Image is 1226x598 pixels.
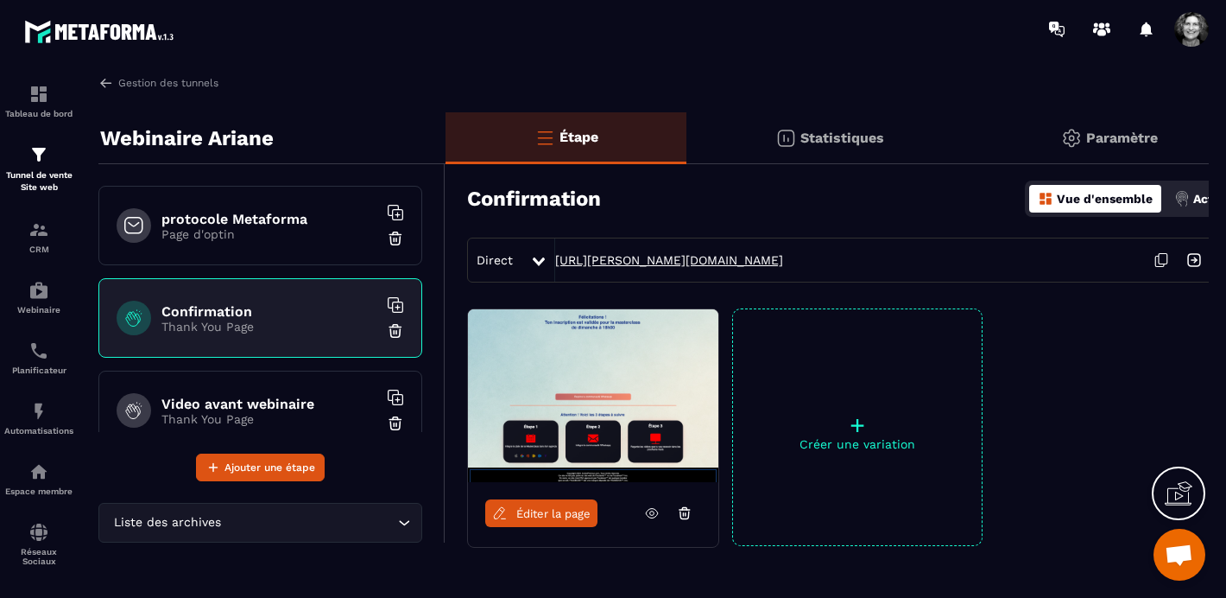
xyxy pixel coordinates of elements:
[161,320,377,334] p: Thank You Page
[4,109,73,118] p: Tableau de bord
[477,253,513,267] span: Direct
[534,127,555,148] img: bars-o.4a397970.svg
[1038,191,1053,207] img: dashboard-orange.40269519.svg
[196,454,325,481] button: Ajouter une étape
[100,121,274,156] p: Webinaire Ariane
[1061,128,1082,149] img: setting-gr.5f69749f.svg
[161,227,377,241] p: Page d'optin
[4,245,73,254] p: CRM
[110,513,224,532] span: Liste des archives
[161,211,377,227] h6: protocole Metaforma
[28,340,49,361] img: scheduler
[387,230,404,247] img: trash
[775,128,796,149] img: stats.20deebd0.svg
[4,207,73,267] a: formationformationCRM
[4,487,73,496] p: Espace membre
[28,461,49,482] img: automations
[161,396,377,412] h6: Video avant webinaire
[4,448,73,509] a: automationsautomationsEspace membre
[4,267,73,328] a: automationsautomationsWebinaire
[4,131,73,207] a: formationformationTunnel de vente Site web
[387,322,404,340] img: trash
[555,253,783,267] a: [URL][PERSON_NAME][DOMAIN_NAME]
[98,75,114,91] img: arrow
[161,412,377,426] p: Thank You Page
[800,130,884,146] p: Statistiques
[4,328,73,388] a: schedulerschedulerPlanificateur
[28,144,49,165] img: formation
[1057,192,1153,206] p: Vue d'ensemble
[98,75,218,91] a: Gestion des tunnels
[4,169,73,194] p: Tunnel de vente Site web
[733,437,982,451] p: Créer une variation
[1153,529,1205,581] div: Ouvrir le chat
[559,129,598,145] p: Étape
[24,16,180,48] img: logo
[468,309,718,482] img: image
[4,388,73,448] a: automationsautomationsAutomatisations
[4,71,73,131] a: formationformationTableau de bord
[28,280,49,301] img: automations
[224,459,315,476] span: Ajouter une étape
[1086,130,1158,146] p: Paramètre
[467,187,601,211] h3: Confirmation
[28,522,49,543] img: social-network
[28,401,49,422] img: automations
[161,303,377,320] h6: Confirmation
[98,503,422,543] div: Search for option
[224,513,394,532] input: Search for option
[516,507,591,520] span: Éditer la page
[4,366,73,375] p: Planificateur
[4,509,73,579] a: social-networksocial-networkRéseaux Sociaux
[28,84,49,105] img: formation
[4,305,73,315] p: Webinaire
[485,499,597,527] a: Éditer la page
[733,413,982,437] p: +
[4,426,73,436] p: Automatisations
[1174,191,1190,207] img: actions.d6e523a2.png
[4,547,73,566] p: Réseaux Sociaux
[28,219,49,240] img: formation
[387,415,404,432] img: trash
[1178,244,1210,277] img: arrow-next.bcc2205e.svg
